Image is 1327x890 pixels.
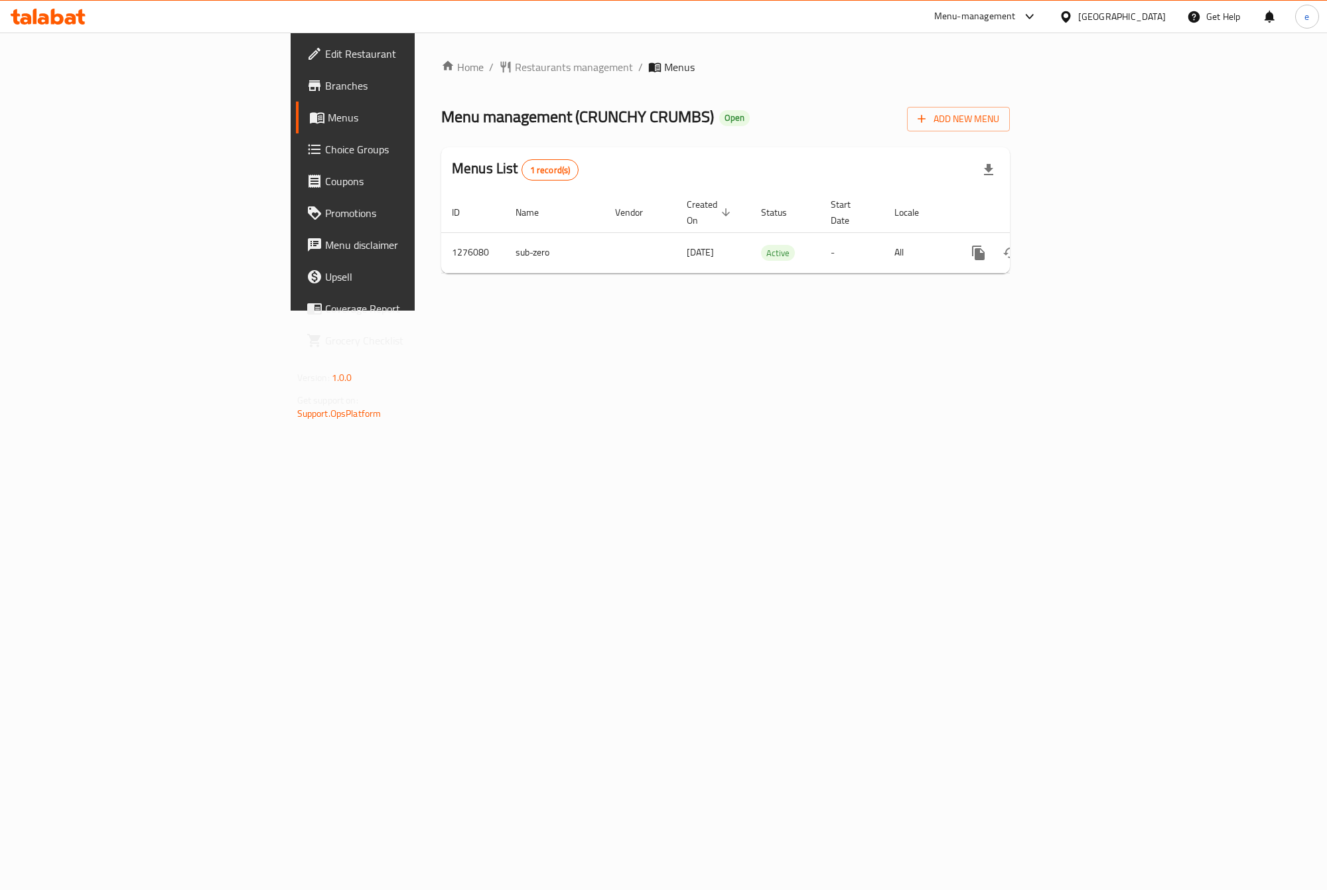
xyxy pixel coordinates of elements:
div: [GEOGRAPHIC_DATA] [1078,9,1166,24]
a: Coverage Report [296,293,512,325]
span: Promotions [325,205,502,221]
span: Created On [687,196,734,228]
span: Menu management ( CRUNCHY CRUMBS ) [441,102,714,131]
li: / [638,59,643,75]
span: Start Date [831,196,868,228]
span: Menu disclaimer [325,237,502,253]
button: Change Status [995,237,1026,269]
div: Menu-management [934,9,1016,25]
nav: breadcrumb [441,59,1010,75]
span: Restaurants management [515,59,633,75]
a: Menus [296,102,512,133]
a: Edit Restaurant [296,38,512,70]
span: Active [761,246,795,261]
div: Open [719,110,750,126]
a: Restaurants management [499,59,633,75]
a: Upsell [296,261,512,293]
a: Coupons [296,165,512,197]
span: Open [719,112,750,123]
span: Choice Groups [325,141,502,157]
span: Branches [325,78,502,94]
div: Total records count [522,159,579,181]
span: Vendor [615,204,660,220]
span: Version: [297,369,330,386]
span: ID [452,204,477,220]
span: Get support on: [297,392,358,409]
h2: Menus List [452,159,579,181]
span: Name [516,204,556,220]
a: Support.OpsPlatform [297,405,382,422]
span: Add New Menu [918,111,999,127]
a: Choice Groups [296,133,512,165]
th: Actions [952,192,1101,233]
span: Coupons [325,173,502,189]
a: Branches [296,70,512,102]
span: 1 record(s) [522,164,579,177]
span: 1.0.0 [332,369,352,386]
button: more [963,237,995,269]
span: [DATE] [687,244,714,261]
a: Menu disclaimer [296,229,512,261]
span: e [1304,9,1309,24]
span: Grocery Checklist [325,333,502,348]
td: All [884,232,952,273]
div: Export file [973,154,1005,186]
span: Status [761,204,804,220]
span: Coverage Report [325,301,502,317]
button: Add New Menu [907,107,1010,131]
span: Menus [664,59,695,75]
a: Promotions [296,197,512,229]
td: - [820,232,884,273]
span: Upsell [325,269,502,285]
span: Locale [894,204,936,220]
table: enhanced table [441,192,1101,273]
a: Grocery Checklist [296,325,512,356]
span: Menus [328,110,502,125]
td: sub-zero [505,232,604,273]
span: Edit Restaurant [325,46,502,62]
